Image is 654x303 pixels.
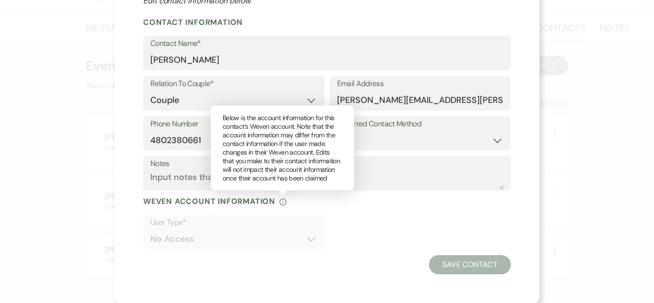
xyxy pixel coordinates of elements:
[150,157,504,171] label: Notes
[429,255,511,274] button: Save Contact
[150,77,317,91] label: Relation To Couple*
[211,105,354,191] div: Below is the account information for this contact’s Weven account. Note that the account informat...
[143,196,511,206] div: Weven Account Information
[337,77,504,91] label: Email Address
[150,216,317,230] label: User Type*
[143,17,511,27] h2: Contact Information
[150,117,317,131] label: Phone Number
[150,51,504,69] input: First and Last Name
[337,117,504,131] label: Preferred Contact Method
[150,37,504,51] label: Contact Name*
